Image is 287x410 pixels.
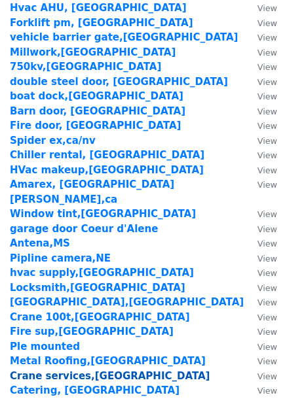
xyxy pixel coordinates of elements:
[258,136,277,146] small: View
[258,224,277,234] small: View
[258,107,277,116] small: View
[10,105,185,117] a: Barn door, [GEOGRAPHIC_DATA]
[10,282,185,294] a: Locksmith,[GEOGRAPHIC_DATA]
[10,17,193,29] a: Forklift pm, [GEOGRAPHIC_DATA]
[221,347,287,410] iframe: Chat Widget
[10,341,80,352] a: Ple mounted
[258,313,277,322] small: View
[244,120,277,131] a: View
[244,252,277,264] a: View
[258,92,277,101] small: View
[10,326,174,337] a: Fire sup,[GEOGRAPHIC_DATA]
[244,135,277,146] a: View
[244,31,277,43] a: View
[10,311,189,323] a: Crane 100t,[GEOGRAPHIC_DATA]
[10,46,176,58] a: Millwork,[GEOGRAPHIC_DATA]
[244,149,277,161] a: View
[10,252,111,264] a: Pipline camera,NE
[244,17,277,29] a: View
[10,237,70,249] a: Antena,MS
[10,31,238,43] a: vehicle barrier gate,[GEOGRAPHIC_DATA]
[258,254,277,264] small: View
[244,164,277,176] a: View
[10,179,174,205] a: Amarex, [GEOGRAPHIC_DATA][PERSON_NAME],ca
[244,76,277,88] a: View
[244,61,277,73] a: View
[258,33,277,43] small: View
[258,150,277,160] small: View
[244,326,277,337] a: View
[258,180,277,190] small: View
[244,179,277,190] a: View
[258,283,277,293] small: View
[244,208,277,220] a: View
[258,165,277,175] small: View
[244,223,277,235] a: View
[244,341,277,352] a: View
[258,342,277,352] small: View
[244,46,277,58] a: View
[244,90,277,102] a: View
[244,311,277,323] a: View
[244,267,277,279] a: View
[10,355,206,367] a: Metal Roofing,[GEOGRAPHIC_DATA]
[10,267,194,279] a: hvac supply,[GEOGRAPHIC_DATA]
[10,90,183,102] a: boat dock,[GEOGRAPHIC_DATA]
[10,149,204,161] a: Chiller rental, [GEOGRAPHIC_DATA]
[258,268,277,278] small: View
[10,120,181,131] a: Fire door, [GEOGRAPHIC_DATA]
[258,18,277,28] small: View
[244,2,277,14] a: View
[10,2,187,14] a: Hvac AHU, [GEOGRAPHIC_DATA]
[10,384,180,396] a: Catering, [GEOGRAPHIC_DATA]
[244,237,277,249] a: View
[258,3,277,13] small: View
[10,208,196,220] a: Window tint,[GEOGRAPHIC_DATA]
[10,164,204,176] a: HVac makeup,[GEOGRAPHIC_DATA]
[10,296,244,308] a: [GEOGRAPHIC_DATA],[GEOGRAPHIC_DATA]
[258,209,277,219] small: View
[10,223,158,235] a: garage door Coeur d'Alene
[244,296,277,308] a: View
[258,62,277,72] small: View
[258,121,277,131] small: View
[10,61,161,73] a: 750kv,[GEOGRAPHIC_DATA]
[258,239,277,248] small: View
[10,370,210,382] a: Crane services,[GEOGRAPHIC_DATA]
[244,282,277,294] a: View
[10,135,96,146] a: Spider ex,ca/nv
[258,298,277,307] small: View
[244,105,277,117] a: View
[258,327,277,337] small: View
[258,77,277,87] small: View
[10,76,228,88] a: double steel door, [GEOGRAPHIC_DATA]
[258,48,277,58] small: View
